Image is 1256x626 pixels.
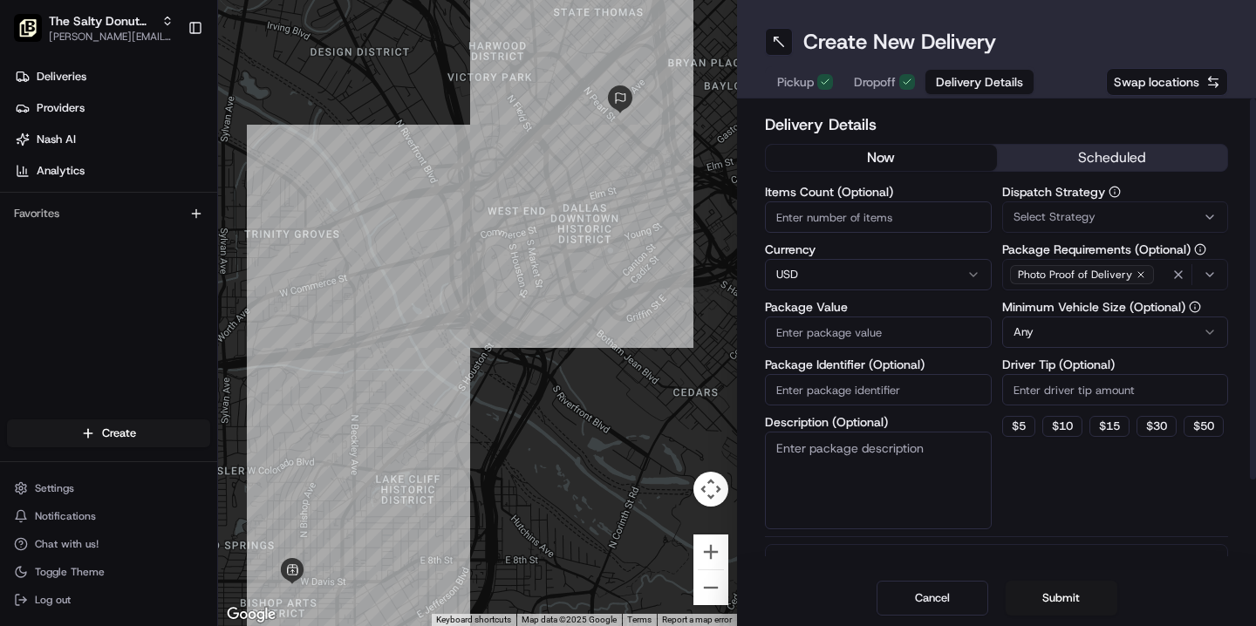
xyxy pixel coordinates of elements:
[1014,209,1096,225] span: Select Strategy
[1137,416,1177,437] button: $30
[1002,374,1229,405] input: Enter driver tip amount
[1002,301,1229,313] label: Minimum Vehicle Size (Optional)
[140,246,287,277] a: 💻API Documentation
[37,132,76,147] span: Nash AI
[693,472,728,507] button: Map camera controls
[997,145,1228,171] button: scheduled
[222,603,280,626] a: Open this area in Google Maps (opens a new window)
[1089,416,1130,437] button: $15
[49,12,154,30] button: The Salty Donut ([PERSON_NAME] Arts)
[17,167,49,198] img: 1736555255976-a54dd68f-1ca7-489b-9aae-adbdc363a1c4
[1002,186,1229,198] label: Dispatch Strategy
[765,301,992,313] label: Package Value
[35,509,96,523] span: Notifications
[49,30,174,44] button: [PERSON_NAME][EMAIL_ADDRESS][DOMAIN_NAME]
[765,358,992,371] label: Package Identifier (Optional)
[59,184,221,198] div: We're available if you need us!
[7,200,210,228] div: Favorites
[522,615,617,624] span: Map data ©2025 Google
[693,570,728,605] button: Zoom out
[37,100,85,116] span: Providers
[1018,268,1132,282] span: Photo Proof of Delivery
[765,201,992,233] input: Enter number of items
[436,614,511,626] button: Keyboard shortcuts
[765,416,992,428] label: Description (Optional)
[7,126,217,153] a: Nash AI
[35,565,105,579] span: Toggle Theme
[123,295,211,309] a: Powered byPylon
[766,145,997,171] button: now
[797,555,900,573] label: Package Items ( 0 )
[35,537,99,551] span: Chat with us!
[1042,416,1082,437] button: $10
[1002,243,1229,255] label: Package Requirements (Optional)
[17,17,52,52] img: Nash
[936,73,1023,91] span: Delivery Details
[10,246,140,277] a: 📗Knowledge Base
[59,167,286,184] div: Start new chat
[17,255,31,269] div: 📗
[35,593,71,607] span: Log out
[765,186,992,198] label: Items Count (Optional)
[7,476,210,500] button: Settings
[765,316,992,348] input: Enter package value
[174,296,211,309] span: Pylon
[1002,201,1229,233] button: Select Strategy
[777,73,814,91] span: Pickup
[627,615,652,624] a: Terms (opens in new tab)
[765,243,992,255] label: Currency
[765,374,992,405] input: Enter package identifier
[765,112,1228,137] h2: Delivery Details
[1184,416,1224,437] button: $50
[877,581,988,616] button: Cancel
[7,560,210,584] button: Toggle Theme
[7,532,210,556] button: Chat with us!
[35,253,133,270] span: Knowledge Base
[803,28,996,56] h1: Create New Delivery
[297,172,317,193] button: Start new chat
[102,425,136,441] span: Create
[1189,301,1201,313] button: Minimum Vehicle Size (Optional)
[7,94,217,122] a: Providers
[1114,73,1199,91] span: Swap locations
[37,163,85,179] span: Analytics
[222,603,280,626] img: Google
[1109,186,1121,198] button: Dispatch Strategy
[7,504,210,528] button: Notifications
[35,481,74,495] span: Settings
[1106,68,1228,96] button: Swap locations
[7,588,210,612] button: Log out
[1002,358,1229,371] label: Driver Tip (Optional)
[1002,416,1035,437] button: $5
[1006,581,1117,616] button: Submit
[765,544,1228,584] button: Package Items (0)
[7,419,210,447] button: Create
[7,7,181,49] button: The Salty Donut (Bishop Arts)The Salty Donut ([PERSON_NAME] Arts)[PERSON_NAME][EMAIL_ADDRESS][DOM...
[37,69,86,85] span: Deliveries
[662,615,732,624] a: Report a map error
[693,534,728,569] button: Zoom in
[14,14,42,42] img: The Salty Donut (Bishop Arts)
[17,70,317,98] p: Welcome 👋
[165,253,280,270] span: API Documentation
[7,63,217,91] a: Deliveries
[1002,259,1229,290] button: Photo Proof of Delivery
[7,157,217,185] a: Analytics
[1194,243,1206,255] button: Package Requirements (Optional)
[147,255,161,269] div: 💻
[854,73,896,91] span: Dropoff
[45,112,288,131] input: Clear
